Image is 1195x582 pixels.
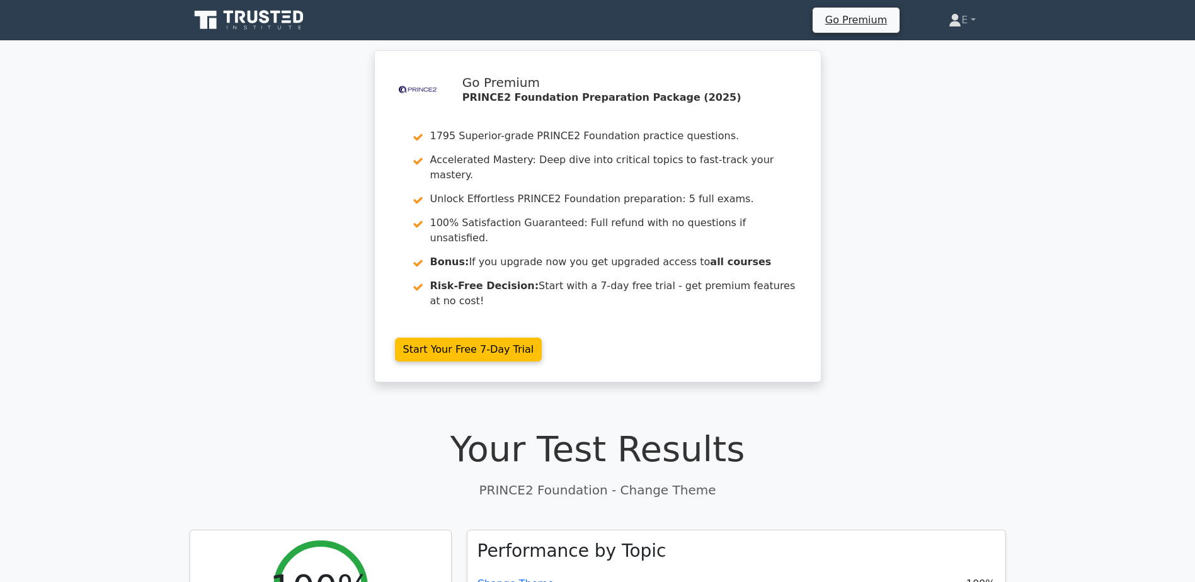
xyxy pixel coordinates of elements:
p: PRINCE2 Foundation - Change Theme [190,481,1006,499]
a: Start Your Free 7-Day Trial [395,338,542,362]
h1: Your Test Results [190,428,1006,470]
h3: Performance by Topic [477,540,666,562]
a: E [918,8,1005,33]
a: Go Premium [818,11,895,28]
